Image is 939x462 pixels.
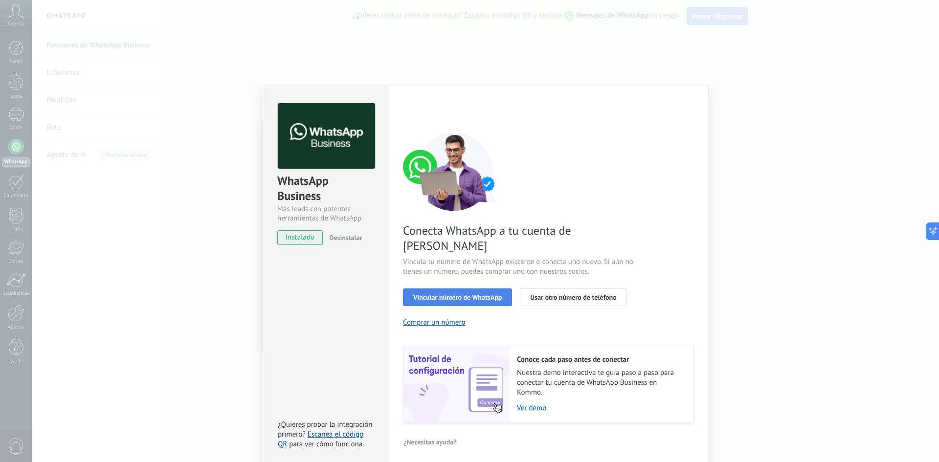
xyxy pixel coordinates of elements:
span: Desinstalar [329,233,362,242]
span: Conecta WhatsApp a tu cuenta de [PERSON_NAME] [403,223,636,253]
a: Escanea el código QR [278,430,363,449]
button: Desinstalar [325,230,362,245]
span: Vincula tu número de WhatsApp existente o conecta uno nuevo. Si aún no tienes un número, puedes c... [403,257,636,277]
img: connect number [403,132,506,211]
button: Comprar un número [403,318,466,327]
span: Usar otro número de teléfono [530,294,616,301]
span: ¿Quieres probar la integración primero? [278,420,373,439]
span: instalado [278,230,322,245]
button: Vincular número de WhatsApp [403,288,512,306]
span: Nuestra demo interactiva te guía paso a paso para conectar tu cuenta de WhatsApp Business en Kommo. [517,368,683,397]
a: Ver demo [517,403,683,413]
h2: Conoce cada paso antes de conectar [517,355,683,364]
button: Usar otro número de teléfono [520,288,626,306]
span: para ver cómo funciona. [289,440,364,449]
div: WhatsApp Business [277,173,374,204]
img: logo_main.png [278,103,375,169]
span: ¿Necesitas ayuda? [403,439,457,445]
span: Vincular número de WhatsApp [413,294,502,301]
div: Más leads con potentes herramientas de WhatsApp [277,204,374,223]
button: ¿Necesitas ayuda? [403,435,457,449]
